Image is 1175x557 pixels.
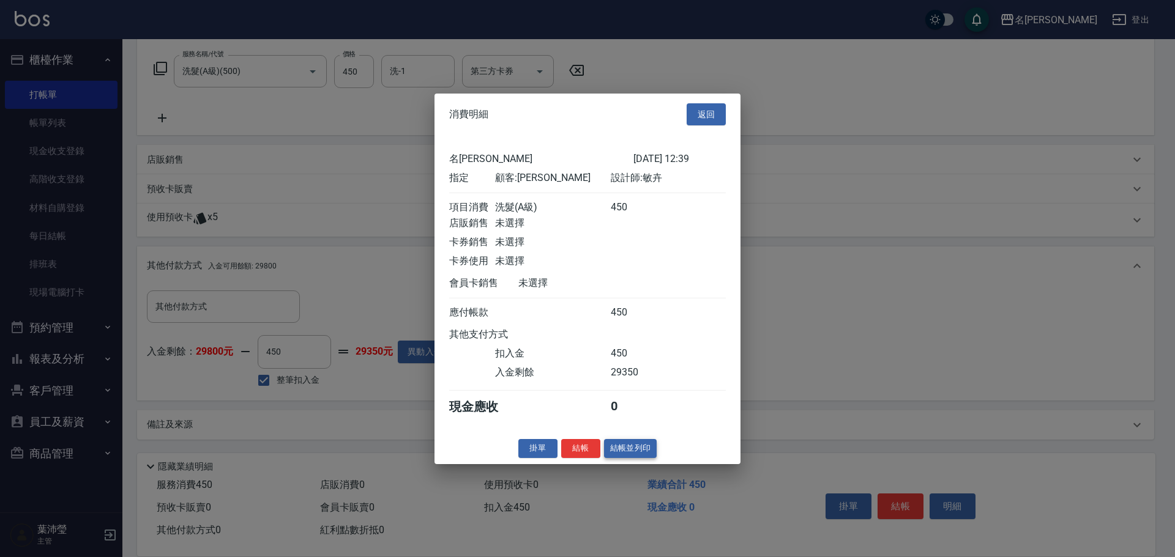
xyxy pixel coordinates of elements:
div: 卡券銷售 [449,236,495,249]
div: 應付帳款 [449,306,495,319]
button: 結帳 [561,439,600,458]
div: 店販銷售 [449,217,495,230]
div: 未選擇 [495,255,610,268]
div: 29350 [611,366,657,379]
div: 會員卡銷售 [449,277,518,290]
div: 450 [611,347,657,360]
div: 450 [611,201,657,214]
div: 設計師: 敏卉 [611,172,726,185]
div: 0 [611,399,657,415]
div: 洗髮(A級) [495,201,610,214]
div: 名[PERSON_NAME] [449,153,633,166]
div: 未選擇 [495,236,610,249]
div: 入金剩餘 [495,366,610,379]
span: 消費明細 [449,108,488,120]
div: 未選擇 [495,217,610,230]
button: 掛單 [518,439,558,458]
div: 指定 [449,172,495,185]
div: 顧客: [PERSON_NAME] [495,172,610,185]
button: 結帳並列印 [604,439,657,458]
div: 現金應收 [449,399,518,415]
div: 未選擇 [518,277,633,290]
button: 返回 [687,103,726,125]
div: 450 [611,306,657,319]
div: 卡券使用 [449,255,495,268]
div: 項目消費 [449,201,495,214]
div: 其他支付方式 [449,328,542,341]
div: [DATE] 12:39 [633,153,726,166]
div: 扣入金 [495,347,610,360]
